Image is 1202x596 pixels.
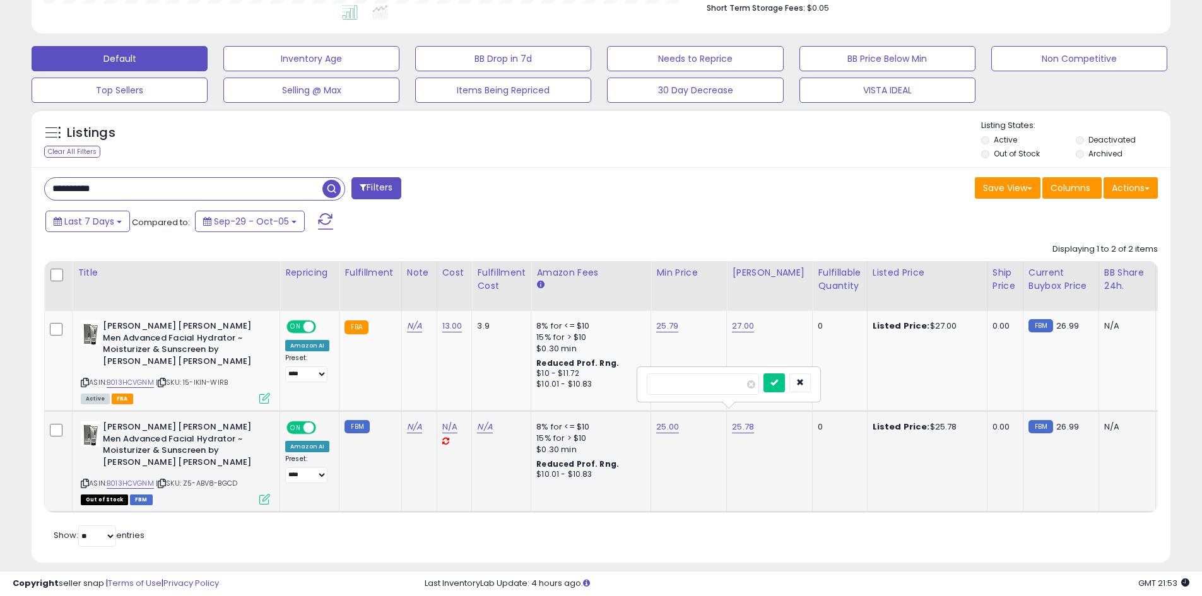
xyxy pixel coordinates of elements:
button: Sep-29 - Oct-05 [195,211,305,232]
span: FBM [130,494,153,505]
small: FBM [1028,319,1053,332]
div: Displaying 1 to 2 of 2 items [1052,243,1158,255]
div: 3.9 [477,320,521,332]
div: 15% for > $10 [536,332,641,343]
a: B013HCVGNM [107,478,154,489]
button: Filters [351,177,401,199]
div: 8% for <= $10 [536,320,641,332]
div: seller snap | | [13,578,219,590]
span: 26.99 [1056,320,1079,332]
label: Deactivated [1088,134,1136,145]
div: Amazon AI [285,441,329,452]
strong: Copyright [13,577,59,589]
label: Archived [1088,148,1122,159]
img: 31XyKk5+x7L._SL40_.jpg [81,421,100,447]
img: 31XyKk5+x7L._SL40_.jpg [81,320,100,346]
label: Active [994,134,1017,145]
div: 0 [818,320,857,332]
button: Needs to Reprice [607,46,783,71]
div: Min Price [656,266,721,279]
div: $10 - $11.72 [536,368,641,379]
b: Listed Price: [873,421,930,433]
div: [PERSON_NAME] [732,266,807,279]
div: Cost [442,266,467,279]
div: $10.01 - $10.83 [536,379,641,390]
div: Preset: [285,354,329,382]
div: Last InventoryLab Update: 4 hours ago. [425,578,1189,590]
div: 0.00 [993,320,1013,332]
div: $27.00 [873,320,977,332]
button: Default [32,46,208,71]
div: Fulfillable Quantity [818,266,861,293]
a: Privacy Policy [163,577,219,589]
div: Repricing [285,266,334,279]
a: 13.00 [442,320,463,332]
div: Title [78,266,274,279]
small: FBA [345,320,368,334]
div: Note [407,266,432,279]
span: Compared to: [132,216,190,228]
b: Reduced Prof. Rng. [536,459,619,469]
button: Actions [1104,177,1158,199]
span: OFF [314,423,334,433]
button: Last 7 Days [45,211,130,232]
div: ASIN: [81,421,270,503]
b: Short Term Storage Fees: [707,3,805,13]
button: BB Price Below Min [799,46,975,71]
button: Items Being Repriced [415,78,591,103]
a: 25.79 [656,320,678,332]
small: FBM [345,420,369,433]
button: 30 Day Decrease [607,78,783,103]
button: Non Competitive [991,46,1167,71]
span: Last 7 Days [64,215,114,228]
div: N/A [1104,320,1146,332]
b: [PERSON_NAME] [PERSON_NAME] Men Advanced Facial Hydrator ~ Moisturizer & Sunscreen by [PERSON_NAM... [103,320,256,370]
a: 25.78 [732,421,754,433]
span: Sep-29 - Oct-05 [214,215,289,228]
span: 2025-10-14 21:53 GMT [1138,577,1189,589]
div: 15% for > $10 [536,433,641,444]
span: All listings currently available for purchase on Amazon [81,394,110,404]
span: | SKU: 15-IKIN-WIRB [156,377,228,387]
h5: Listings [67,124,115,142]
a: N/A [477,421,492,433]
div: Fulfillment [345,266,396,279]
span: ON [288,423,303,433]
div: 0 [818,421,857,433]
span: 26.99 [1056,421,1079,433]
button: Save View [975,177,1040,199]
div: $0.30 min [536,343,641,354]
span: All listings that are currently out of stock and unavailable for purchase on Amazon [81,494,128,505]
div: Current Buybox Price [1028,266,1093,293]
span: Columns [1051,182,1090,194]
div: Amazon Fees [536,266,645,279]
div: Ship Price [993,266,1018,293]
b: [PERSON_NAME] [PERSON_NAME] Men Advanced Facial Hydrator ~ Moisturizer & Sunscreen by [PERSON_NAM... [103,421,256,471]
span: ON [288,322,303,332]
button: Columns [1042,177,1102,199]
span: | SKU: Z5-ABV8-BGCD [156,478,237,488]
a: 27.00 [732,320,754,332]
button: Inventory Age [223,46,399,71]
label: Out of Stock [994,148,1040,159]
div: BB Share 24h. [1104,266,1150,293]
b: Listed Price: [873,320,930,332]
div: Clear All Filters [44,146,100,158]
a: N/A [407,320,422,332]
span: Show: entries [54,529,144,541]
div: 0.00 [993,421,1013,433]
span: OFF [314,322,334,332]
button: VISTA IDEAL [799,78,975,103]
div: Fulfillment Cost [477,266,526,293]
a: N/A [407,421,422,433]
div: 8% for <= $10 [536,421,641,433]
div: $0.30 min [536,444,641,455]
div: $25.78 [873,421,977,433]
div: Preset: [285,455,329,483]
button: BB Drop in 7d [415,46,591,71]
b: Reduced Prof. Rng. [536,358,619,368]
small: FBM [1028,420,1053,433]
div: Listed Price [873,266,982,279]
button: Top Sellers [32,78,208,103]
a: 25.00 [656,421,679,433]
